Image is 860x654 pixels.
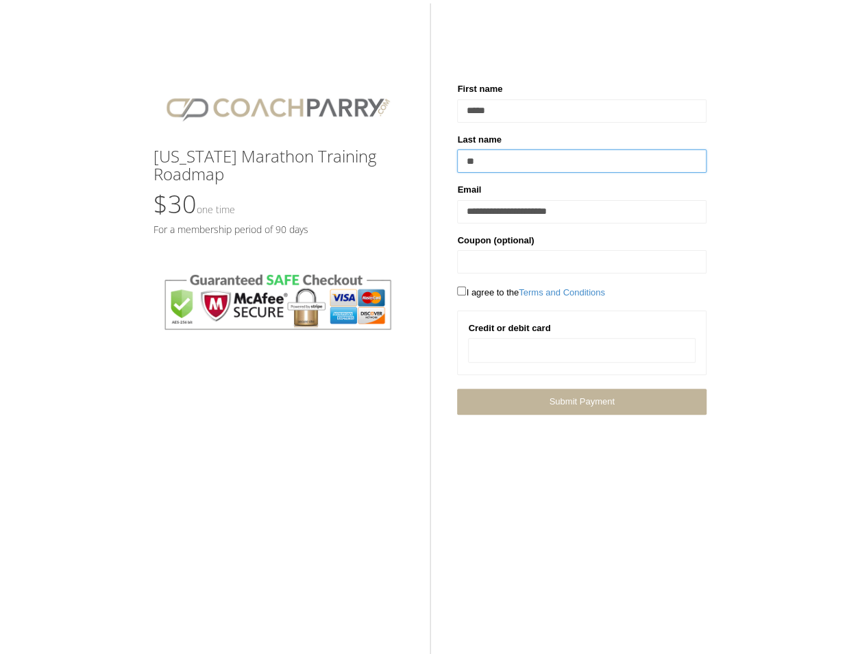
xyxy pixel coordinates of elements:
[457,234,534,247] label: Coupon (optional)
[457,133,501,147] label: Last name
[153,147,402,184] h3: [US_STATE] Marathon Training Roadmap
[153,187,235,221] span: $30
[153,224,402,234] h5: For a membership period of 90 days
[549,396,614,407] span: Submit Payment
[477,345,686,356] iframe: Secure card payment input frame
[468,322,550,335] label: Credit or debit card
[153,82,402,134] img: CPlogo.png
[519,287,605,298] a: Terms and Conditions
[457,183,481,197] label: Email
[197,203,235,216] small: One time
[457,287,604,298] span: I agree to the
[457,389,706,414] a: Submit Payment
[457,82,502,96] label: First name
